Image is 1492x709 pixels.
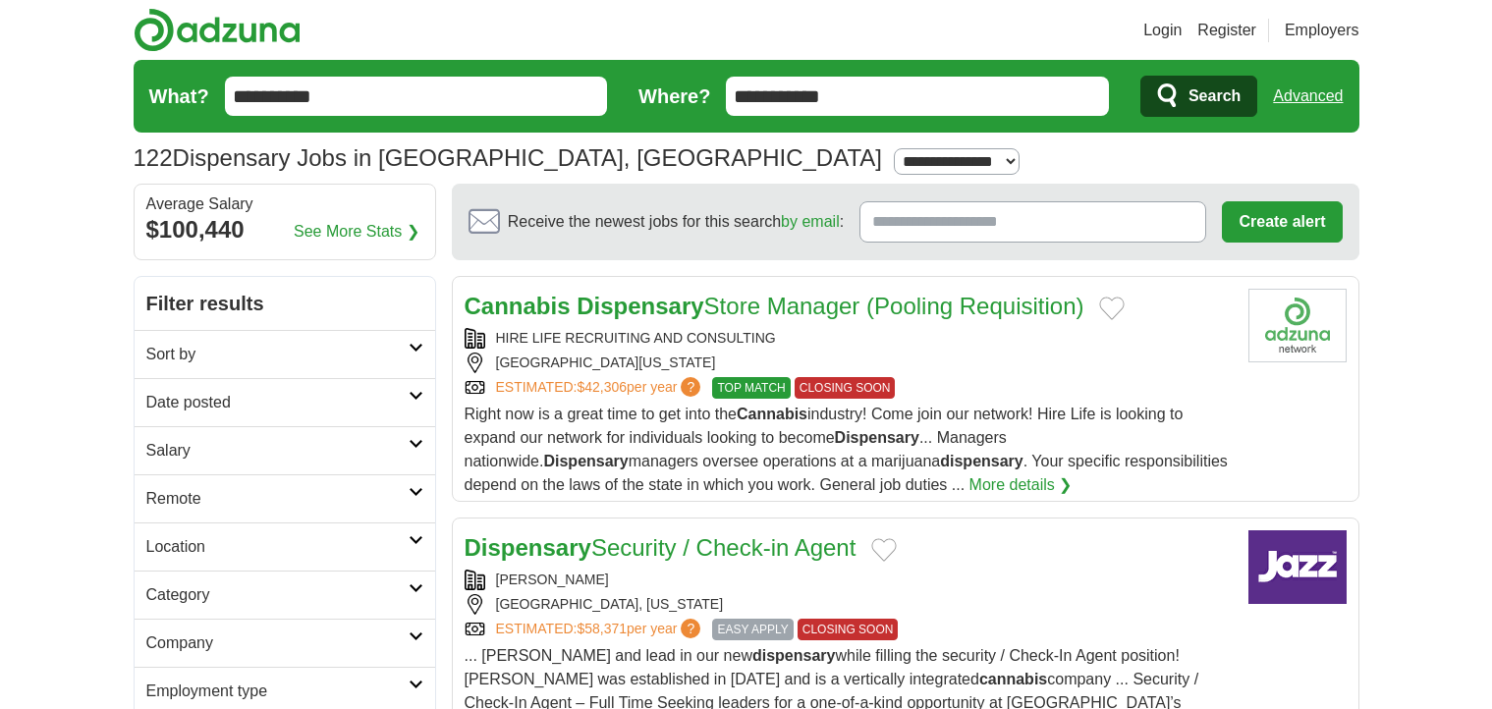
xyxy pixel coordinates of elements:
span: 122 [134,140,173,176]
span: ? [681,619,700,638]
span: CLOSING SOON [795,377,896,399]
h2: Date posted [146,391,409,414]
span: Right now is a great time to get into the industry! Come join our network! Hire Life is looking t... [465,406,1228,493]
strong: Dispensary [543,453,628,469]
a: Login [1143,19,1182,42]
a: ESTIMATED:$58,371per year? [496,619,705,640]
a: by email [781,213,840,230]
a: Date posted [135,378,435,426]
span: $42,306 [577,379,627,395]
a: Sort by [135,330,435,378]
span: ? [681,377,700,397]
button: Add to favorite jobs [1099,297,1125,320]
a: DispensarySecurity / Check-in Agent [465,534,857,561]
label: Where? [638,82,710,111]
img: Company logo [1248,289,1347,362]
div: [GEOGRAPHIC_DATA], [US_STATE] [465,594,1233,615]
strong: dispensary [752,647,835,664]
div: Average Salary [146,196,423,212]
img: Company logo [1248,530,1347,604]
span: Receive the newest jobs for this search : [508,210,844,234]
a: ESTIMATED:$42,306per year? [496,377,705,399]
h2: Remote [146,487,409,511]
div: [GEOGRAPHIC_DATA][US_STATE] [465,353,1233,373]
a: Remote [135,474,435,522]
h2: Filter results [135,277,435,330]
a: Location [135,522,435,571]
span: Search [1188,77,1241,116]
h2: Employment type [146,680,409,703]
strong: Dispensary [577,293,703,319]
button: Add to favorite jobs [871,538,897,562]
h1: Dispensary Jobs in [GEOGRAPHIC_DATA], [GEOGRAPHIC_DATA] [134,144,882,171]
strong: Dispensary [465,534,591,561]
strong: dispensary [940,453,1022,469]
button: Search [1140,76,1257,117]
strong: Dispensary [835,429,919,446]
label: What? [149,82,209,111]
a: Advanced [1273,77,1343,116]
a: Salary [135,426,435,474]
strong: Cannabis [737,406,807,422]
a: Company [135,619,435,667]
div: [PERSON_NAME] [465,570,1233,590]
a: Category [135,571,435,619]
span: EASY APPLY [712,619,793,640]
h2: Salary [146,439,409,463]
strong: Cannabis [465,293,571,319]
h2: Sort by [146,343,409,366]
span: $58,371 [577,621,627,636]
h2: Location [146,535,409,559]
h2: Company [146,631,409,655]
div: HIRE LIFE RECRUITING AND CONSULTING [465,328,1233,349]
a: Employers [1285,19,1359,42]
img: Adzuna logo [134,8,301,52]
a: Cannabis DispensaryStore Manager (Pooling Requisition) [465,293,1084,319]
button: Create alert [1222,201,1342,243]
span: TOP MATCH [712,377,790,399]
a: See More Stats ❯ [294,220,419,244]
a: Register [1197,19,1256,42]
a: More details ❯ [969,473,1073,497]
div: $100,440 [146,212,423,247]
span: CLOSING SOON [798,619,899,640]
h2: Category [146,583,409,607]
strong: cannabis [979,671,1047,687]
